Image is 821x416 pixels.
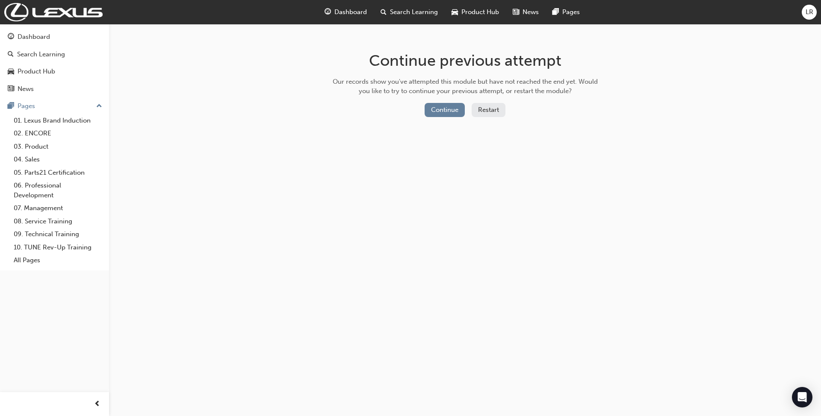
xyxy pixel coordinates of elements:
[390,7,438,17] span: Search Learning
[17,50,65,59] div: Search Learning
[10,127,106,140] a: 02. ENCORE
[18,101,35,111] div: Pages
[18,67,55,76] div: Product Hub
[806,7,813,17] span: LR
[3,29,106,45] a: Dashboard
[472,103,505,117] button: Restart
[330,51,601,70] h1: Continue previous attempt
[425,103,465,117] button: Continue
[445,3,506,21] a: car-iconProduct Hub
[3,98,106,114] button: Pages
[3,64,106,79] a: Product Hub
[506,3,546,21] a: news-iconNews
[10,153,106,166] a: 04. Sales
[792,387,812,407] div: Open Intercom Messenger
[330,77,601,96] div: Our records show you've attempted this module but have not reached the end yet. Would you like to...
[3,47,106,62] a: Search Learning
[513,7,519,18] span: news-icon
[10,228,106,241] a: 09. Technical Training
[452,7,458,18] span: car-icon
[546,3,587,21] a: pages-iconPages
[18,84,34,94] div: News
[3,81,106,97] a: News
[3,27,106,98] button: DashboardSearch LearningProduct HubNews
[10,140,106,153] a: 03. Product
[8,85,14,93] span: news-icon
[10,166,106,179] a: 05. Parts21 Certification
[10,215,106,228] a: 08. Service Training
[10,179,106,202] a: 06. Professional Development
[94,399,100,410] span: prev-icon
[381,7,387,18] span: search-icon
[374,3,445,21] a: search-iconSearch Learning
[10,202,106,215] a: 07. Management
[96,101,102,112] span: up-icon
[4,3,103,21] img: Trak
[562,7,580,17] span: Pages
[8,103,14,110] span: pages-icon
[10,241,106,254] a: 10. TUNE Rev-Up Training
[10,114,106,127] a: 01. Lexus Brand Induction
[8,33,14,41] span: guage-icon
[802,5,817,20] button: LR
[325,7,331,18] span: guage-icon
[461,7,499,17] span: Product Hub
[318,3,374,21] a: guage-iconDashboard
[10,254,106,267] a: All Pages
[18,32,50,42] div: Dashboard
[523,7,539,17] span: News
[8,68,14,76] span: car-icon
[552,7,559,18] span: pages-icon
[8,51,14,59] span: search-icon
[334,7,367,17] span: Dashboard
